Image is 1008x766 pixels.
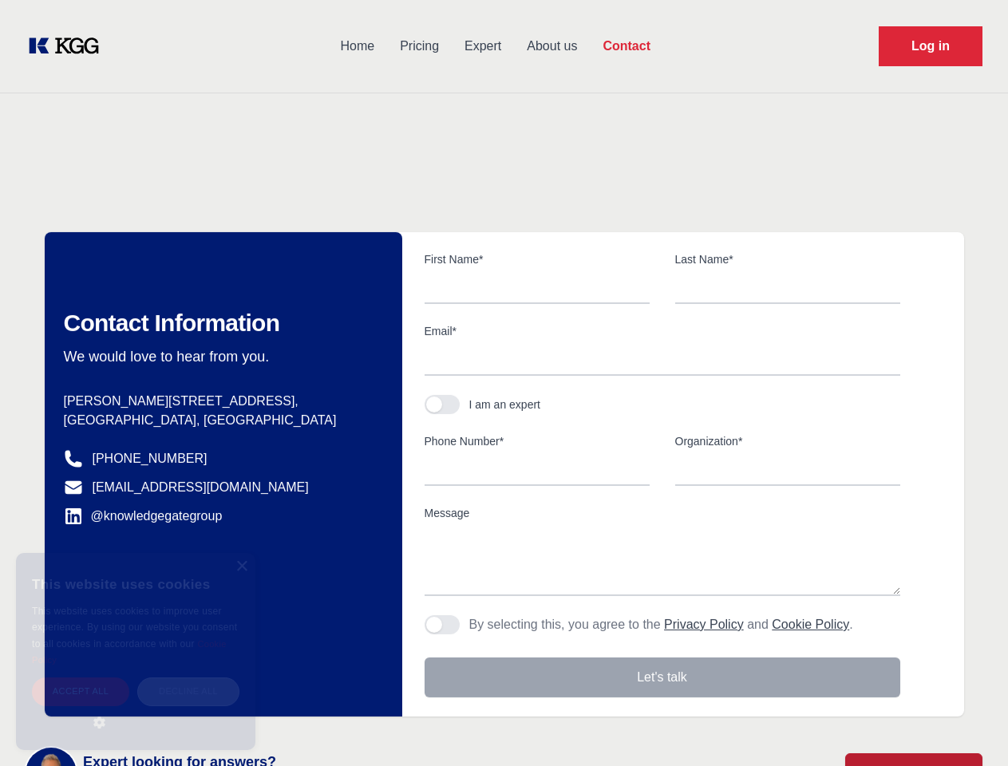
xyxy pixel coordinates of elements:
a: Expert [452,26,514,67]
span: This website uses cookies to improve user experience. By using our website you consent to all coo... [32,606,237,650]
p: [GEOGRAPHIC_DATA], [GEOGRAPHIC_DATA] [64,411,377,430]
a: Privacy Policy [664,618,744,631]
label: First Name* [425,251,650,267]
a: [PHONE_NUMBER] [93,449,208,468]
label: Email* [425,323,900,339]
label: Phone Number* [425,433,650,449]
a: About us [514,26,590,67]
div: This website uses cookies [32,565,239,603]
a: Home [327,26,387,67]
a: Cookie Policy [772,618,849,631]
button: Let's talk [425,657,900,697]
iframe: Chat Widget [928,689,1008,766]
label: Last Name* [675,251,900,267]
label: Organization* [675,433,900,449]
a: @knowledgegategroup [64,507,223,526]
p: We would love to hear from you. [64,347,377,366]
a: [EMAIL_ADDRESS][DOMAIN_NAME] [93,478,309,497]
div: I am an expert [469,397,541,413]
h2: Contact Information [64,309,377,338]
p: By selecting this, you agree to the and . [469,615,853,634]
p: [PERSON_NAME][STREET_ADDRESS], [64,392,377,411]
label: Message [425,505,900,521]
a: Pricing [387,26,452,67]
div: Decline all [137,677,239,705]
div: Accept all [32,677,129,705]
a: Cookie Policy [32,639,227,665]
div: Close [235,561,247,573]
a: KOL Knowledge Platform: Talk to Key External Experts (KEE) [26,34,112,59]
a: Request Demo [879,26,982,66]
a: Contact [590,26,663,67]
